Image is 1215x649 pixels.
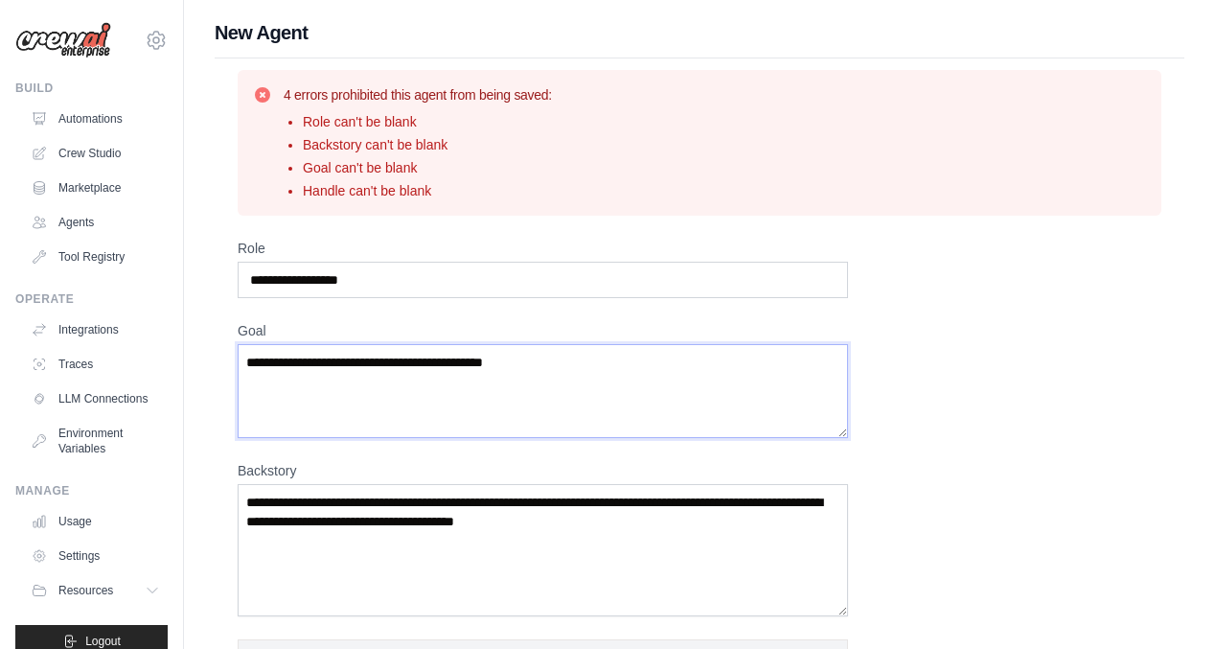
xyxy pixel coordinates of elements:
a: Tool Registry [23,242,168,272]
a: Agents [23,207,168,238]
label: Backstory [238,461,848,480]
li: Role can't be blank [303,112,552,131]
a: Crew Studio [23,138,168,169]
a: Automations [23,104,168,134]
h1: New Agent [215,19,1184,46]
div: Operate [15,291,168,307]
div: Build [15,81,168,96]
li: Backstory can't be blank [303,135,552,154]
a: Traces [23,349,168,380]
li: Handle can't be blank [303,181,552,200]
button: Resources [23,575,168,606]
a: Integrations [23,314,168,345]
span: Logout [85,634,121,649]
a: Marketplace [23,173,168,203]
a: Settings [23,541,168,571]
a: LLM Connections [23,383,168,414]
a: Environment Variables [23,418,168,464]
img: Logo [15,22,111,58]
div: Manage [15,483,168,498]
h3: 4 errors prohibited this agent from being saved: [284,85,552,104]
label: Role [238,239,848,258]
a: Usage [23,506,168,537]
li: Goal can't be blank [303,158,552,177]
span: Resources [58,583,113,598]
label: Goal [238,321,848,340]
